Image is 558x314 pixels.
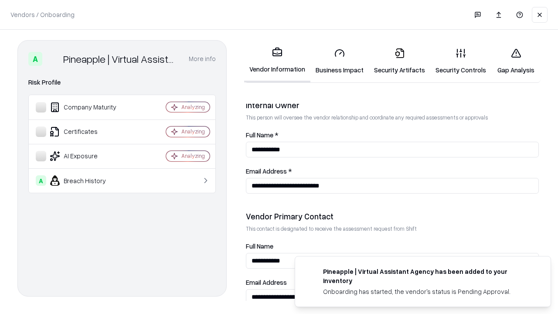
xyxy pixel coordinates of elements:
label: Email Address [246,279,539,286]
div: Risk Profile [28,77,216,88]
div: Pineapple | Virtual Assistant Agency [63,52,178,66]
div: Internal Owner [246,100,539,110]
p: This person will oversee the vendor relationship and coordinate any required assessments or appro... [246,114,539,121]
a: Business Impact [310,41,369,82]
a: Security Artifacts [369,41,430,82]
p: This contact is designated to receive the assessment request from Shift [246,225,539,232]
div: Breach History [36,175,140,186]
div: Company Maturity [36,102,140,113]
div: Vendor Primary Contact [246,211,539,222]
label: Full Name * [246,132,539,138]
a: Vendor Information [244,40,310,82]
div: Analyzing [181,152,205,160]
div: A [36,175,46,186]
label: Full Name [246,243,539,249]
div: Certificates [36,126,140,137]
img: Pineapple | Virtual Assistant Agency [46,52,60,66]
div: Analyzing [181,128,205,135]
div: Pineapple | Virtual Assistant Agency has been added to your inventory [323,267,530,285]
label: Email Address * [246,168,539,174]
div: AI Exposure [36,151,140,161]
button: More info [189,51,216,67]
div: Onboarding has started, the vendor's status is Pending Approval. [323,287,530,296]
p: Vendors / Onboarding [10,10,75,19]
div: A [28,52,42,66]
div: Analyzing [181,103,205,111]
img: trypineapple.com [306,267,316,277]
a: Security Controls [430,41,491,82]
a: Gap Analysis [491,41,541,82]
